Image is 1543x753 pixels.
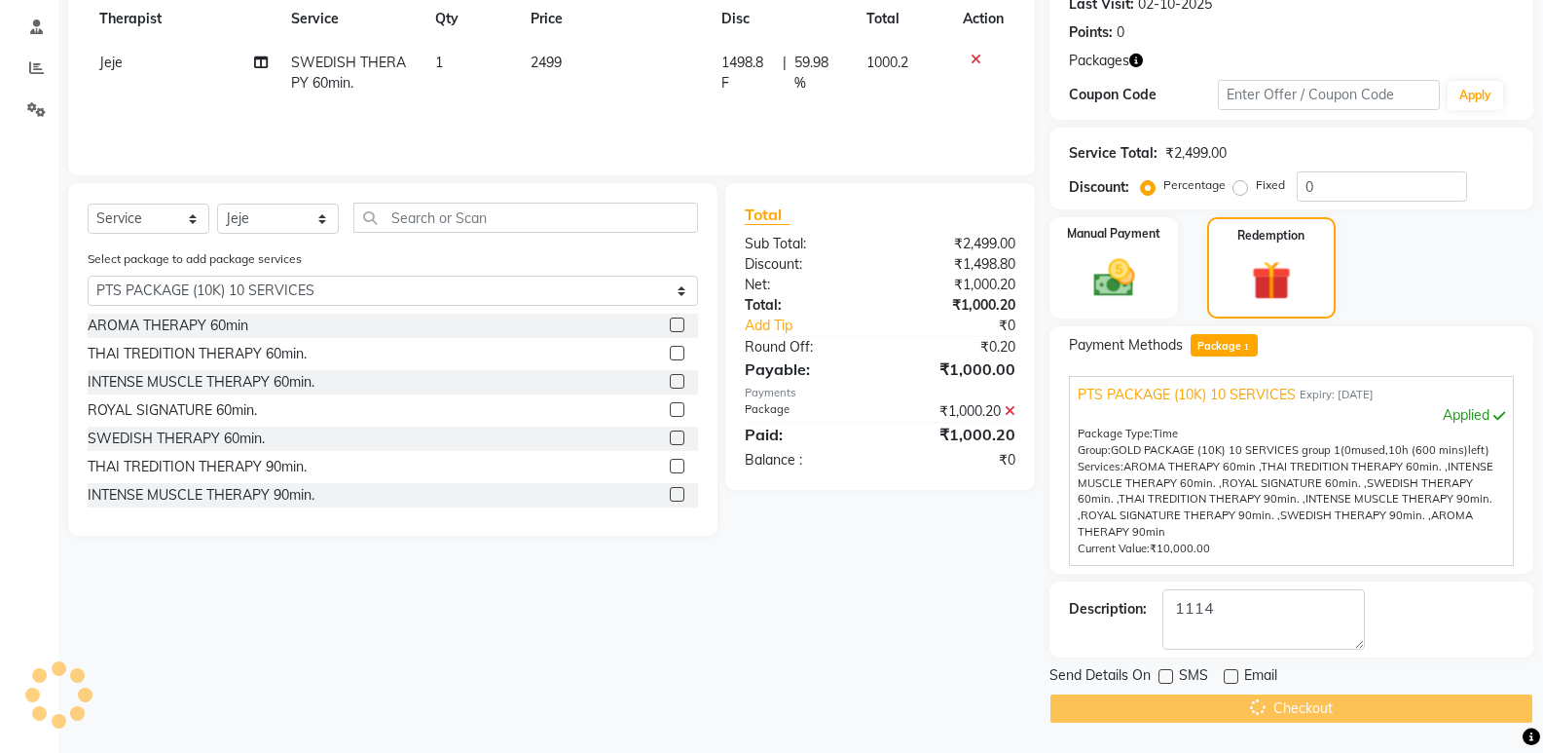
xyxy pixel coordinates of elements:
[880,275,1030,295] div: ₹1,000.20
[88,316,248,336] div: AROMA THERAPY 60min
[1111,443,1489,457] span: used, left)
[880,450,1030,471] div: ₹0
[1261,460,1448,473] span: THAI TREDITION THERAPY 60min. ,
[1448,81,1503,110] button: Apply
[1078,405,1505,426] div: Applied
[1179,665,1208,690] span: SMS
[88,457,307,477] div: THAI TREDITION THERAPY 90min.
[1067,225,1160,243] label: Manual Payment
[99,54,123,71] span: Jeje
[1069,177,1129,198] div: Discount:
[1078,460,1493,490] span: INTENSE MUSCLE THERAPY 60min. ,
[1069,51,1129,71] span: Packages
[730,316,905,336] a: Add Tip
[1237,227,1304,245] label: Redemption
[1163,176,1226,194] label: Percentage
[1123,460,1261,473] span: AROMA THERAPY 60min ,
[88,372,314,393] div: INTENSE MUSCLE THERAPY 60min.
[1078,476,1473,507] span: SWEDISH THERAPY 60min. ,
[730,337,880,358] div: Round Off:
[880,358,1030,381] div: ₹1,000.00
[730,423,880,446] div: Paid:
[1069,22,1113,43] div: Points:
[1069,599,1147,620] div: Description:
[1256,176,1285,194] label: Fixed
[1119,492,1305,506] span: THAI TREDITION THERAPY 90min. ,
[88,250,302,268] label: Select package to add package services
[783,53,787,94] span: |
[1069,85,1217,105] div: Coupon Code
[88,344,307,364] div: THAI TREDITION THERAPY 60min.
[1081,254,1148,302] img: _cash.svg
[1078,443,1111,457] span: Group:
[1388,443,1468,457] span: 10h (600 mins)
[88,429,265,449] div: SWEDISH THERAPY 60min.
[1218,80,1440,110] input: Enter Offer / Coupon Code
[1049,665,1151,690] span: Send Details On
[866,54,908,71] span: 1000.2
[353,203,698,233] input: Search or Scan
[794,53,844,94] span: 59.98 %
[1280,508,1431,522] span: SWEDISH THERAPY 90min. ,
[1150,542,1210,555] span: ₹10,000.00
[1078,460,1123,473] span: Services:
[721,53,775,94] span: 1498.8 F
[730,275,880,295] div: Net:
[880,295,1030,316] div: ₹1,000.20
[730,401,880,422] div: Package
[730,450,880,471] div: Balance :
[1078,542,1150,555] span: Current Value:
[1244,665,1277,690] span: Email
[745,205,790,225] span: Total
[880,234,1030,254] div: ₹2,499.00
[880,337,1030,358] div: ₹0.20
[905,316,1030,336] div: ₹0
[880,423,1030,446] div: ₹1,000.20
[1165,143,1227,164] div: ₹2,499.00
[88,485,314,506] div: INTENSE MUSCLE THERAPY 90min.
[1069,335,1183,356] span: Payment Methods
[1241,342,1252,354] span: 1
[1191,334,1258,357] span: Package
[1239,256,1304,305] img: _gift.svg
[880,401,1030,422] div: ₹1,000.20
[1078,385,1296,405] span: PTS PACKAGE (10K) 10 SERVICES
[1222,476,1367,490] span: ROYAL SIGNATURE 60min. ,
[88,400,257,421] div: ROYAL SIGNATURE 60min.
[730,358,880,381] div: Payable:
[291,54,406,92] span: SWEDISH THERAPY 60min.
[730,254,880,275] div: Discount:
[1300,387,1374,403] span: Expiry: [DATE]
[1111,443,1341,457] span: GOLD PACKAGE (10K) 10 SERVICES group 1
[880,254,1030,275] div: ₹1,498.80
[531,54,562,71] span: 2499
[745,385,1015,401] div: Payments
[730,234,880,254] div: Sub Total:
[1117,22,1124,43] div: 0
[1078,427,1153,440] span: Package Type:
[1341,443,1361,457] span: (0m
[730,295,880,316] div: Total:
[1081,508,1280,522] span: ROYAL SIGNATURE THERAPY 90min. ,
[1069,143,1157,164] div: Service Total:
[435,54,443,71] span: 1
[1153,427,1178,440] span: Time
